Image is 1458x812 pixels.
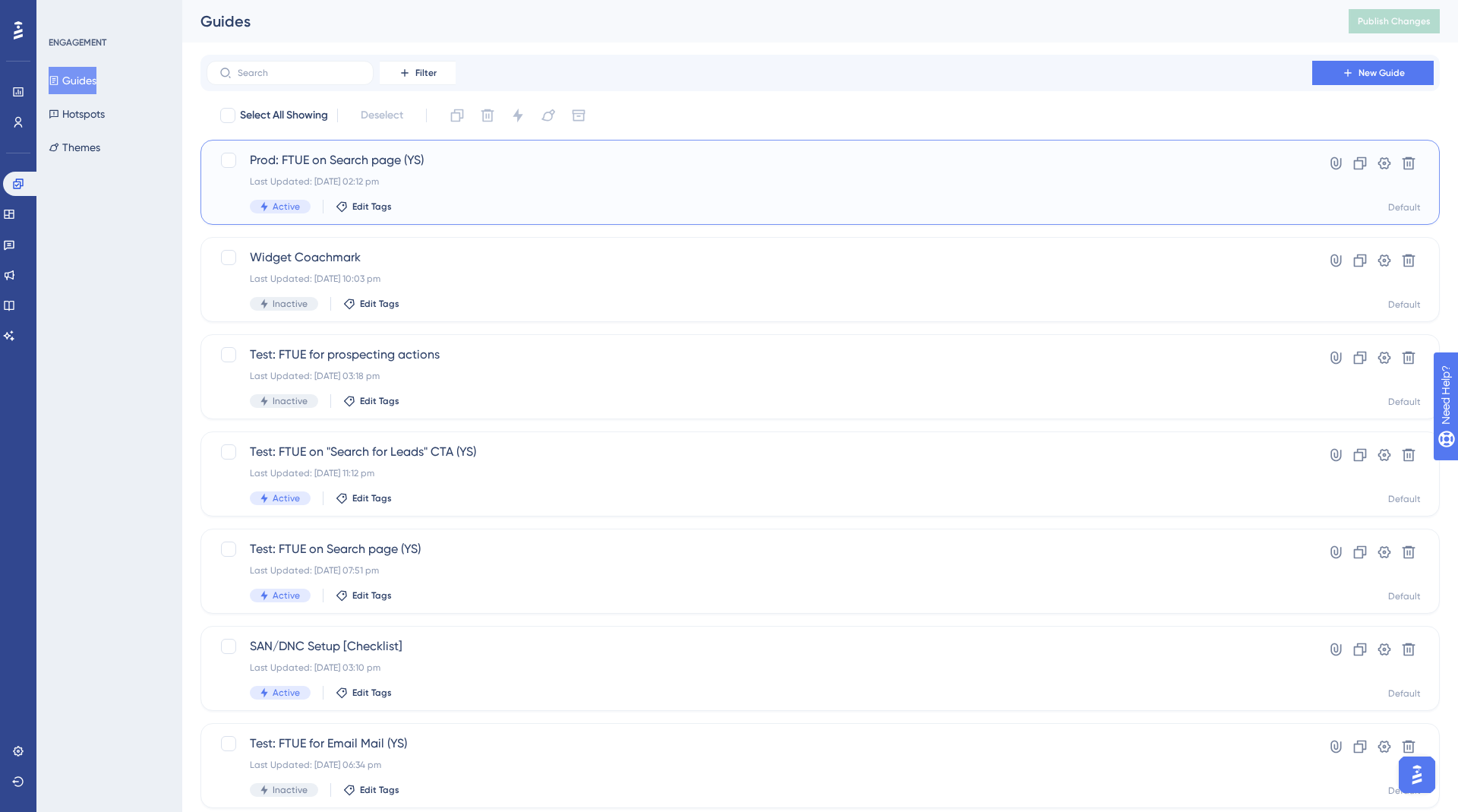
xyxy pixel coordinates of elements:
[347,102,417,129] button: Deselect
[250,151,1269,169] span: Prod: FTUE on Search page (YS)
[1388,590,1421,602] div: Default
[273,395,308,407] span: Inactive
[361,106,403,125] span: Deselect
[343,298,399,310] button: Edit Tags
[250,273,1269,285] div: Last Updated: [DATE] 10:03 pm
[49,134,100,161] button: Themes
[352,589,392,602] span: Edit Tags
[250,346,1269,364] span: Test: FTUE for prospecting actions
[250,637,1269,656] span: SAN/DNC Setup [Checklist]
[49,100,105,128] button: Hotspots
[273,492,300,504] span: Active
[36,4,95,22] span: Need Help?
[343,784,399,796] button: Edit Tags
[360,784,399,796] span: Edit Tags
[1388,299,1421,311] div: Default
[250,248,1269,267] span: Widget Coachmark
[1358,15,1431,27] span: Publish Changes
[352,201,392,213] span: Edit Tags
[273,201,300,213] span: Active
[273,298,308,310] span: Inactive
[1388,201,1421,213] div: Default
[352,687,392,699] span: Edit Tags
[1388,687,1421,700] div: Default
[360,298,399,310] span: Edit Tags
[273,687,300,699] span: Active
[1394,752,1440,798] iframe: UserGuiding AI Assistant Launcher
[250,370,1269,382] div: Last Updated: [DATE] 03:18 pm
[336,589,392,602] button: Edit Tags
[273,784,308,796] span: Inactive
[250,175,1269,188] div: Last Updated: [DATE] 02:12 pm
[415,67,437,79] span: Filter
[360,395,399,407] span: Edit Tags
[250,564,1269,577] div: Last Updated: [DATE] 07:51 pm
[273,589,300,602] span: Active
[1388,493,1421,505] div: Default
[352,492,392,504] span: Edit Tags
[238,68,361,78] input: Search
[1312,61,1434,85] button: New Guide
[250,540,1269,558] span: Test: FTUE on Search page (YS)
[336,687,392,699] button: Edit Tags
[250,735,1269,753] span: Test: FTUE for Email Mail (YS)
[250,443,1269,461] span: Test: FTUE on "Search for Leads" CTA (YS)
[336,492,392,504] button: Edit Tags
[1359,67,1405,79] span: New Guide
[250,759,1269,771] div: Last Updated: [DATE] 06:34 pm
[240,106,328,125] span: Select All Showing
[49,67,96,94] button: Guides
[250,467,1269,479] div: Last Updated: [DATE] 11:12 pm
[250,662,1269,674] div: Last Updated: [DATE] 03:10 pm
[380,61,456,85] button: Filter
[1388,785,1421,797] div: Default
[49,36,106,49] div: ENGAGEMENT
[200,11,1311,32] div: Guides
[1349,9,1440,33] button: Publish Changes
[343,395,399,407] button: Edit Tags
[1388,396,1421,408] div: Default
[336,201,392,213] button: Edit Tags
